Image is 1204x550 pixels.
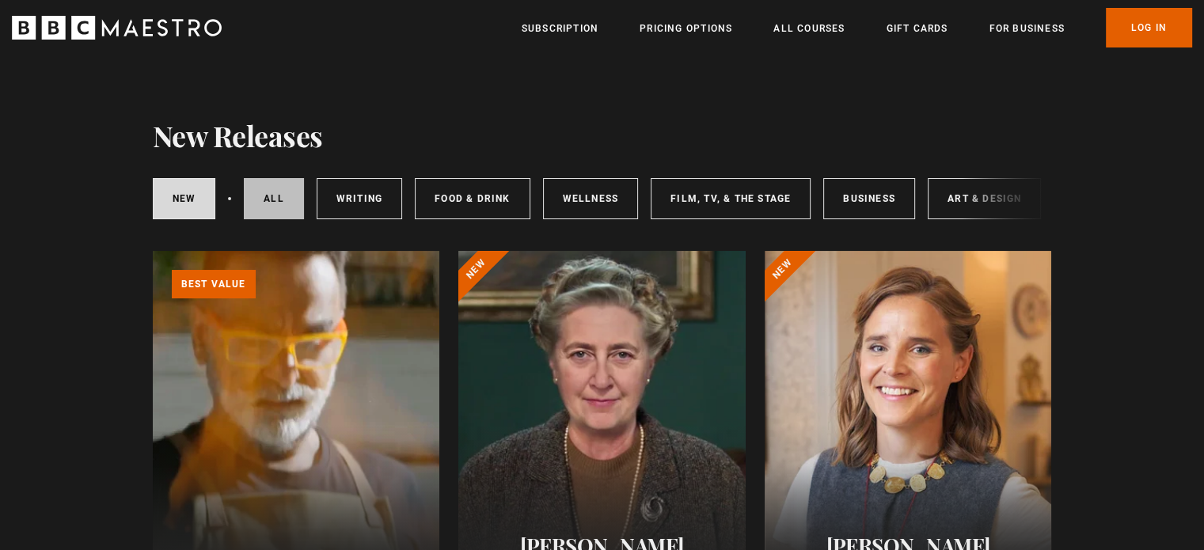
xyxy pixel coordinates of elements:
[12,16,222,40] svg: BBC Maestro
[522,21,598,36] a: Subscription
[172,270,256,298] p: Best value
[886,21,948,36] a: Gift Cards
[640,21,732,36] a: Pricing Options
[651,178,811,219] a: Film, TV, & The Stage
[244,178,304,219] a: All
[823,178,915,219] a: Business
[1106,8,1192,47] a: Log In
[317,178,402,219] a: Writing
[522,8,1192,47] nav: Primary
[415,178,530,219] a: Food & Drink
[928,178,1041,219] a: Art & Design
[153,178,216,219] a: New
[153,119,323,152] h1: New Releases
[773,21,845,36] a: All Courses
[989,21,1064,36] a: For business
[543,178,639,219] a: Wellness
